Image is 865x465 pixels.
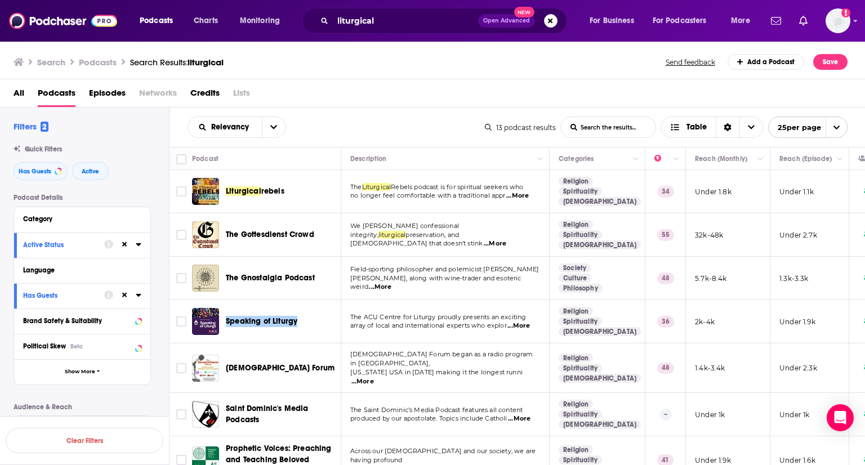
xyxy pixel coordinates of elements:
[559,354,593,363] a: Religion
[23,314,141,328] button: Brand Safety & Suitability
[833,153,846,166] button: Column Actions
[211,123,253,131] span: Relevancy
[362,183,391,191] span: Liturgical
[65,369,95,375] span: Show More
[661,117,764,138] h2: Choose View
[23,215,134,223] div: Category
[559,364,602,373] a: Spirituality
[483,18,530,24] span: Open Advanced
[176,230,186,240] span: Toggle select row
[657,363,674,374] p: 48
[769,119,821,136] span: 25 per page
[826,8,850,33] button: Show profile menu
[559,445,593,454] a: Religion
[827,404,854,431] div: Open Intercom Messenger
[695,274,727,283] p: 5.7k-8.4k
[795,11,812,30] a: Show notifications dropdown
[188,117,286,138] h2: Choose List sort
[779,187,814,196] p: Under 1.1k
[192,401,219,428] img: Saint Dominic's Media Podcasts
[176,409,186,419] span: Toggle select row
[506,191,529,200] span: ...More
[559,410,602,419] a: Spirituality
[768,117,848,138] button: open menu
[333,12,478,30] input: Search podcasts, credits, & more...
[23,317,132,325] div: Brand Safety & Suitability
[350,239,483,247] span: [DEMOGRAPHIC_DATA] that doesn’t stink
[226,230,314,239] span: The Gottesdienst Crowd
[350,152,386,166] div: Description
[23,342,66,350] span: Political Skew
[754,153,768,166] button: Column Actions
[350,350,533,367] span: [DEMOGRAPHIC_DATA] Forum began as a radio program in [GEOGRAPHIC_DATA],
[559,263,591,272] a: Society
[695,187,732,196] p: Under 1.8k
[508,414,530,423] span: ...More
[841,8,850,17] svg: Add a profile image
[350,265,539,273] span: Field-sporting philosopher and polemicist [PERSON_NAME]
[657,186,674,197] p: 34
[23,241,97,249] div: Active Status
[25,145,62,153] span: Quick Filters
[559,240,641,249] a: [DEMOGRAPHIC_DATA]
[559,187,602,196] a: Spirituality
[670,153,683,166] button: Column Actions
[14,121,48,132] h2: Filters
[779,317,815,327] p: Under 1.9k
[192,355,219,382] a: Catholic Forum
[6,428,163,453] button: Clear Filters
[188,123,262,131] button: open menu
[657,272,674,284] p: 48
[478,14,535,28] button: Open AdvancedNew
[130,57,224,68] a: Search Results:liturgical
[188,57,224,68] span: liturgical
[38,84,75,107] a: Podcasts
[686,123,707,131] span: Table
[657,316,674,327] p: 36
[662,57,719,67] button: Send feedback
[779,455,815,465] p: Under 1.6k
[559,400,593,409] a: Religion
[659,409,672,420] p: --
[14,403,151,411] p: Audience & Reach
[350,183,362,191] span: The
[582,12,648,30] button: open menu
[9,10,117,32] a: Podchaser - Follow, Share and Rate Podcasts
[695,317,715,327] p: 2k-4k
[350,222,459,239] span: We [PERSON_NAME] confessional integrity,
[559,307,593,316] a: Religion
[132,12,188,30] button: open menu
[233,84,250,107] span: Lists
[766,11,786,30] a: Show notifications dropdown
[226,316,297,326] span: Speaking of Liturgy
[559,220,593,229] a: Religion
[23,212,141,226] button: Category
[813,54,848,70] button: Save
[695,363,725,373] p: 1.4k-3.4k
[89,84,126,107] span: Episodes
[176,273,186,283] span: Toggle select row
[559,284,603,293] a: Philosophy
[350,313,526,321] span: The ACU Centre for Liturgy proudly presents an exciting
[192,221,219,248] img: The Gottesdienst Crowd
[41,122,48,132] span: 2
[14,84,24,107] a: All
[190,84,220,107] a: Credits
[226,363,335,373] span: [DEMOGRAPHIC_DATA] Forum
[226,363,335,374] a: [DEMOGRAPHIC_DATA] Forum
[14,194,151,202] p: Podcast Details
[559,317,602,326] a: Spirituality
[192,265,219,292] a: The Gnostalgia Podcast
[70,343,83,350] div: Beta
[559,420,641,429] a: [DEMOGRAPHIC_DATA]
[779,274,809,283] p: 1.3k-3.3k
[226,272,315,284] a: The Gnostalgia Podcast
[192,308,219,335] a: Speaking of Liturgy
[645,12,723,30] button: open menu
[72,162,109,180] button: Active
[23,266,134,274] div: Language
